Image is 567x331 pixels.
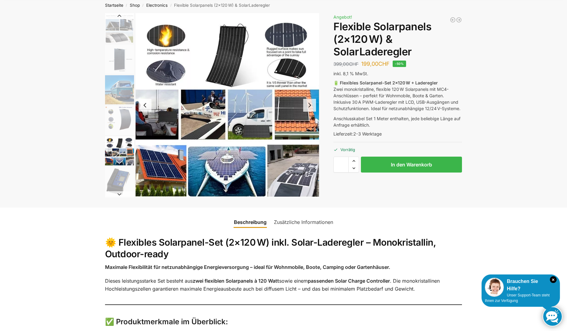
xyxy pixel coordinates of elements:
[456,17,462,23] a: Balkonkraftwerk 1780 Watt mit 4 KWh Zendure Batteriespeicher Notstrom fähig
[104,136,134,166] li: 5 / 9
[550,276,557,283] i: Schließen
[136,13,319,197] img: Flexibel in allen Bereichen
[105,191,134,197] button: Next slide
[333,71,368,76] span: inkl. 8,1 % MwSt.
[105,106,134,135] img: s-l1600 (4)
[485,278,557,292] div: Brauchen Sie Hilfe?
[105,237,462,260] h2: 🌞 Flexibles Solarpanel-Set (2×120 W) inkl. Solar-Laderegler – Monokristallin, Outdoor-ready
[105,136,134,165] img: Flexibel in allen Bereichen
[378,61,390,67] span: CHF
[123,3,130,8] span: /
[104,44,134,74] li: 2 / 9
[105,13,134,43] img: Flexible Solar Module
[105,45,134,74] img: Flexibles Solarmodul 120 watt
[105,3,123,8] a: Startseite
[333,14,352,20] span: Angebot!
[333,157,349,173] input: Produktmenge
[193,278,279,284] strong: zwei flexiblen Solarpanels à 120 Watt
[393,61,406,67] span: -50%
[332,176,463,193] iframe: Sicherer Rahmen für schnelle Bezahlvorgänge
[270,215,337,229] a: Zusätzliche Informationen
[146,3,168,8] a: Electronics
[485,278,504,297] img: Customer service
[361,61,390,67] bdi: 199,00
[333,142,462,153] p: Vorrätig
[168,3,174,8] span: /
[105,75,134,104] img: Flexibel unendlich viele Einsatzmöglichkeiten
[349,164,359,172] span: Reduce quantity
[485,293,550,303] span: Unser Support-Team steht Ihnen zur Verfügung
[303,99,316,112] button: Next slide
[308,278,390,284] strong: passenden Solar Charge Controller
[353,131,382,136] span: 2-3 Werktage
[139,99,151,112] button: Previous slide
[105,13,134,19] button: Previous slide
[136,13,319,197] li: 5 / 9
[104,166,134,197] li: 6 / 9
[333,80,438,85] strong: 🔋 Flexibles Solarpanel-Set 2×120 W + Laderegler
[361,157,462,173] button: In den Warenkorb
[333,61,358,67] bdi: 399,00
[105,277,462,293] p: Dieses leistungsstarke Set besteht aus sowie einem . Die monokristallinen Hochleistungszellen gar...
[105,167,134,196] img: Laderegeler
[140,3,146,8] span: /
[104,74,134,105] li: 3 / 9
[104,105,134,136] li: 4 / 9
[349,61,358,67] span: CHF
[230,215,270,229] a: Beschreibung
[450,17,456,23] a: Balkonkraftwerk 890/600 Watt bificial Glas/Glas
[349,157,359,165] span: Increase quantity
[333,115,462,128] p: Anschlusskabel Set 1 Meter enthalten, jede beliebige Länge auf Anfrage erhältlich.
[104,197,134,227] li: 7 / 9
[130,3,140,8] a: Shop
[333,80,462,112] p: Zwei monokristalline, flexible 120 W Solarpanels mit MC4-Anschlüssen – perfekt für Wohnmobile, Bo...
[333,20,462,58] h1: Flexible Solarpanels (2×120 W) & SolarLaderegler
[105,264,390,270] strong: Maximale Flexibilität für netzunabhängige Energieversorgung – ideal für Wohnmobile, Boote, Campin...
[333,131,382,136] span: Lieferzeit:
[104,13,134,44] li: 1 / 9
[105,317,462,327] h3: ✅ Produktmerkmale im Überblick:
